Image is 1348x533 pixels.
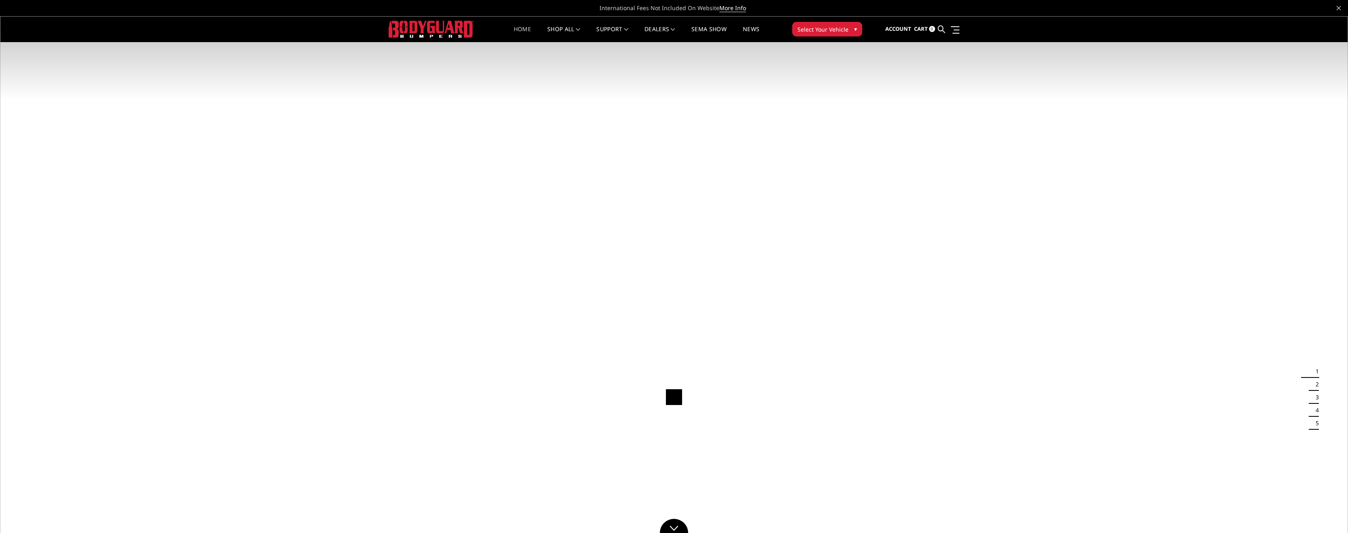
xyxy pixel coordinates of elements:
[854,25,857,33] span: ▾
[644,26,675,42] a: Dealers
[1311,391,1319,404] button: 3 of 5
[1311,417,1319,430] button: 5 of 5
[792,22,862,36] button: Select Your Vehicle
[719,4,746,12] a: More Info
[914,25,928,32] span: Cart
[1311,365,1319,378] button: 1 of 5
[929,26,935,32] span: 0
[389,21,474,37] img: BODYGUARD BUMPERS
[514,26,531,42] a: Home
[547,26,580,42] a: shop all
[596,26,628,42] a: Support
[1311,404,1319,417] button: 4 of 5
[743,26,759,42] a: News
[691,26,727,42] a: SEMA Show
[660,519,688,533] a: Click to Down
[797,25,848,34] span: Select Your Vehicle
[885,25,911,32] span: Account
[885,18,911,40] a: Account
[1311,378,1319,391] button: 2 of 5
[914,18,935,40] a: Cart 0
